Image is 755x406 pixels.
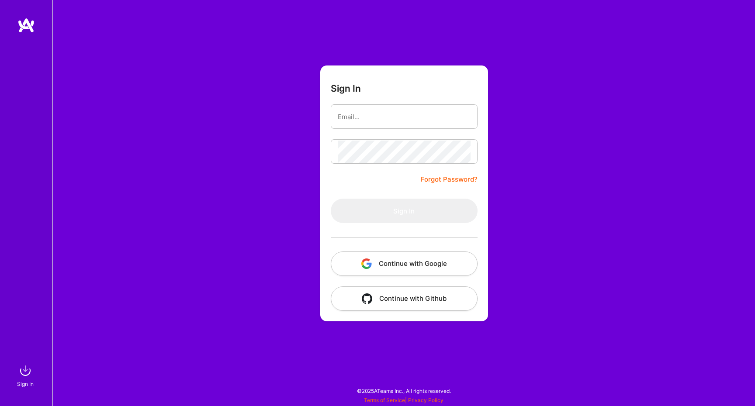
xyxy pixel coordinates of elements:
[52,380,755,402] div: © 2025 ATeams Inc., All rights reserved.
[17,379,34,389] div: Sign In
[331,199,478,223] button: Sign In
[17,362,34,379] img: sign in
[421,174,478,185] a: Forgot Password?
[17,17,35,33] img: logo
[331,83,361,94] h3: Sign In
[364,397,405,403] a: Terms of Service
[408,397,443,403] a: Privacy Policy
[362,293,372,304] img: icon
[364,397,443,403] span: |
[338,106,471,128] input: Email...
[18,362,34,389] a: sign inSign In
[361,258,372,269] img: icon
[331,286,478,311] button: Continue with Github
[331,251,478,276] button: Continue with Google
